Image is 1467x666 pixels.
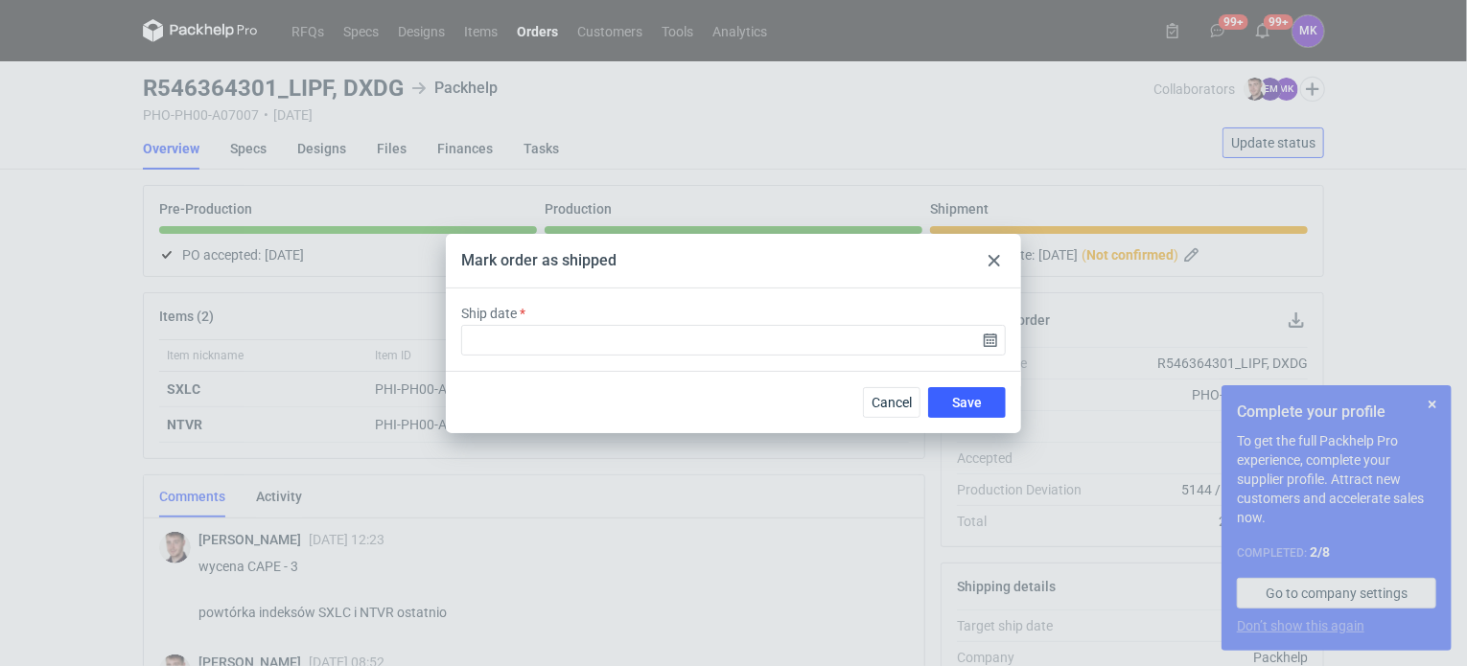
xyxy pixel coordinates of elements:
[872,396,912,409] span: Cancel
[928,387,1006,418] button: Save
[952,396,982,409] span: Save
[863,387,920,418] button: Cancel
[461,304,517,323] label: Ship date
[461,250,617,271] div: Mark order as shipped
